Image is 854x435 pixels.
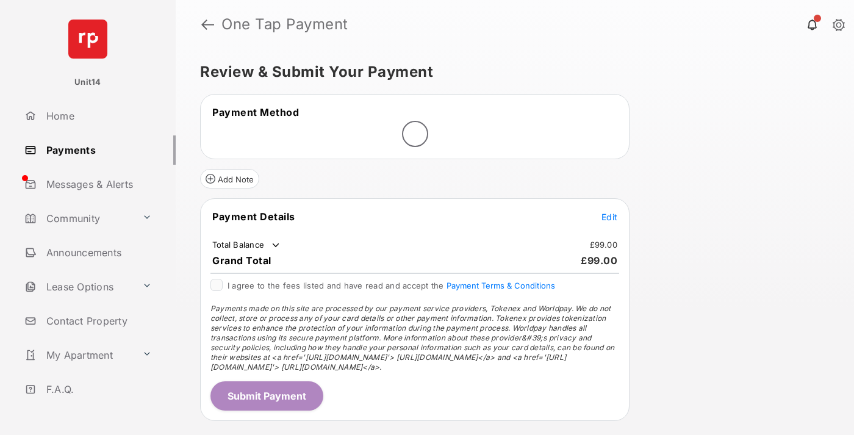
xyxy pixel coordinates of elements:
[589,239,619,250] td: £99.00
[601,210,617,223] button: Edit
[221,17,348,32] strong: One Tap Payment
[212,210,295,223] span: Payment Details
[20,272,137,301] a: Lease Options
[20,170,176,199] a: Messages & Alerts
[200,169,259,189] button: Add Note
[20,135,176,165] a: Payments
[210,381,323,411] button: Submit Payment
[20,101,176,131] a: Home
[20,238,176,267] a: Announcements
[20,340,137,370] a: My Apartment
[601,212,617,222] span: Edit
[212,254,271,267] span: Grand Total
[212,239,282,251] td: Total Balance
[210,304,614,372] span: Payments made on this site are processed by our payment service providers, Tokenex and Worldpay. ...
[20,204,137,233] a: Community
[20,306,176,336] a: Contact Property
[228,281,555,290] span: I agree to the fees listed and have read and accept the
[68,20,107,59] img: svg+xml;base64,PHN2ZyB4bWxucz0iaHR0cDovL3d3dy53My5vcmcvMjAwMC9zdmciIHdpZHRoPSI2NCIgaGVpZ2h0PSI2NC...
[447,281,555,290] button: I agree to the fees listed and have read and accept the
[74,76,101,88] p: Unit14
[212,106,299,118] span: Payment Method
[200,65,820,79] h5: Review & Submit Your Payment
[20,375,176,404] a: F.A.Q.
[581,254,617,267] span: £99.00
